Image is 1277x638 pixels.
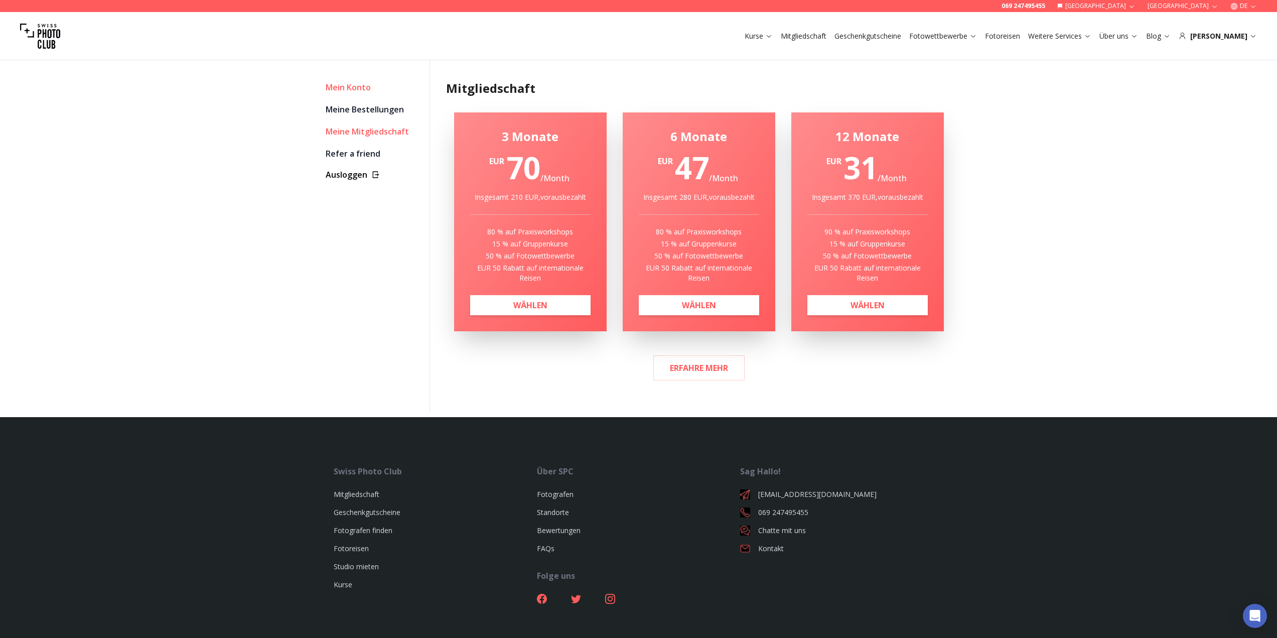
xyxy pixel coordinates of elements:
[537,570,740,582] div: Folge uns
[1179,31,1257,41] div: [PERSON_NAME]
[639,227,759,237] p: 80 % auf Praxisworkshops
[537,489,574,499] a: Fotografen
[639,129,759,145] div: 6 Monate
[470,192,591,202] div: Insgesamt 210 EUR , vorausbezahlt
[446,80,952,96] h1: Mitgliedschaft
[807,227,928,237] p: 90 % auf Praxisworkshops
[334,580,352,589] a: Kurse
[1243,604,1267,628] div: Open Intercom Messenger
[1099,31,1138,41] a: Über uns
[470,227,591,237] p: 80 % auf Praxisworkshops
[537,544,554,553] a: FAQs
[834,31,901,41] a: Geschenkgutscheine
[639,251,759,261] p: 50 % auf Fotowettbewerbe
[470,295,591,315] a: WÄHLEN
[639,239,759,249] p: 15 % auf Gruppenkurse
[334,562,379,571] a: Studio mieten
[740,465,943,477] div: Sag Hallo!
[850,300,885,311] b: WÄHLEN
[470,263,591,283] p: EUR 50 Rabatt auf internationale Reisen
[905,29,981,43] button: Fotowettbewerbe
[326,80,421,94] a: Mein Konto
[470,239,591,249] p: 15 % auf Gruppenkurse
[489,155,504,167] span: EUR
[658,155,673,167] span: EUR
[334,526,392,535] a: Fotografen finden
[1146,31,1171,41] a: Blog
[807,192,928,202] div: Insgesamt 370 EUR , vorausbezahlt
[807,251,928,261] p: 50 % auf Fotowettbewerbe
[807,239,928,249] p: 15 % auf Gruppenkurse
[675,147,709,188] span: 47
[540,173,570,184] span: / Month
[506,147,540,188] span: 70
[740,544,943,554] a: Kontakt
[326,124,421,139] div: Meine Mitgliedschaft
[830,29,905,43] button: Geschenkgutscheine
[878,173,907,184] span: / Month
[334,465,537,477] div: Swiss Photo Club
[470,129,591,145] div: 3 Monate
[639,295,759,315] a: WÄHLEN
[513,300,547,311] b: WÄHLEN
[745,31,773,41] a: Kurse
[1024,29,1095,43] button: Weitere Services
[639,192,759,202] div: Insgesamt 280 EUR , vorausbezahlt
[537,507,569,517] a: Standorte
[740,507,943,518] a: 069 247495455
[826,155,841,167] span: EUR
[709,173,738,184] span: / Month
[653,355,745,380] a: ERFAHRE MEHR
[909,31,977,41] a: Fotowettbewerbe
[326,147,421,161] a: Refer a friend
[326,102,421,116] a: Meine Bestellungen
[639,263,759,283] p: EUR 50 Rabatt auf internationale Reisen
[20,16,60,56] img: Swiss photo club
[985,31,1020,41] a: Fotoreisen
[682,300,716,311] b: WÄHLEN
[1095,29,1142,43] button: Über uns
[777,29,830,43] button: Mitgliedschaft
[1142,29,1175,43] button: Blog
[740,526,943,536] a: Chatte mit uns
[1028,31,1091,41] a: Weitere Services
[334,544,369,553] a: Fotoreisen
[807,263,928,283] p: EUR 50 Rabatt auf internationale Reisen
[807,295,928,315] a: WÄHLEN
[981,29,1024,43] button: Fotoreisen
[334,507,400,517] a: Geschenkgutscheine
[670,362,728,374] b: ERFAHRE MEHR
[843,147,878,188] span: 31
[740,489,943,499] a: [EMAIL_ADDRESS][DOMAIN_NAME]
[781,31,826,41] a: Mitgliedschaft
[334,489,379,499] a: Mitgliedschaft
[537,526,581,535] a: Bewertungen
[537,465,740,477] div: Über SPC
[741,29,777,43] button: Kurse
[807,129,928,145] div: 12 Monate
[470,251,591,261] p: 50 % auf Fotowettbewerbe
[326,169,421,181] button: Ausloggen
[1002,2,1045,10] a: 069 247495455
